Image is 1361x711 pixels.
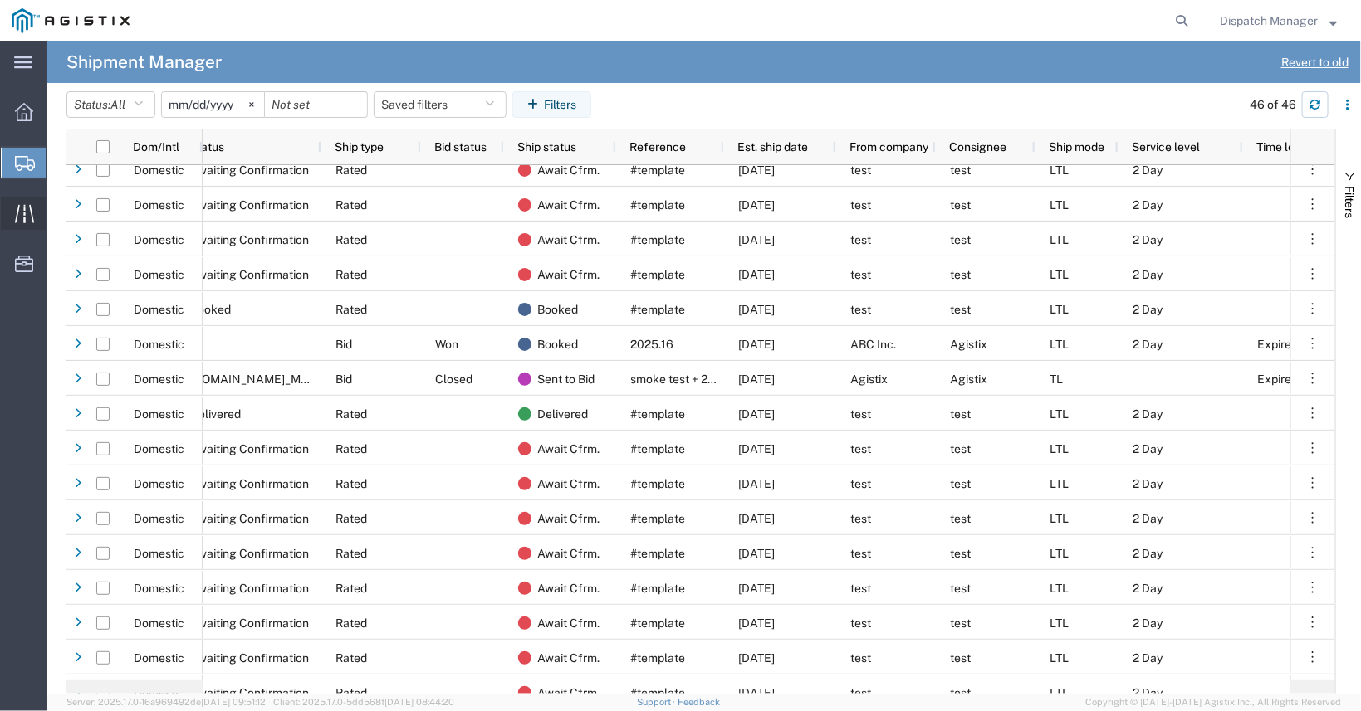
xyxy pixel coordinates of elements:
span: Domestic [134,268,184,281]
span: Await Cfrm. [537,187,600,222]
span: 08/04/2025 [738,373,775,386]
span: Ship status [517,140,576,153]
span: ABC Inc. [850,338,896,351]
span: Awaiting Confirmation [190,233,309,246]
span: Client: 2025.17.0-5dd568f [273,697,454,707]
input: Not set [162,92,264,117]
a: Feedback [678,697,720,707]
span: smoke test + 2025.16.0 [630,373,754,386]
span: LTL [1050,198,1069,212]
span: 07/28/2025 [738,651,775,665]
span: 2 Day [1133,616,1163,630]
span: test [950,233,971,246]
span: 2 Day [1133,338,1163,351]
span: #template [630,268,685,281]
span: Awaiting Confirmation [190,198,309,212]
span: Awaiting Confirmation [190,582,309,595]
span: 2 Day [1133,547,1163,560]
span: Awaiting Confirmation [190,512,309,525]
span: Domestic [134,338,184,351]
span: Awaiting Confirmation [190,163,309,177]
span: Domestic [134,442,184,455]
span: #template [630,547,685,560]
span: Copyright © [DATE]-[DATE] Agistix Inc., All Rights Reserved [1085,695,1341,709]
span: LTL [1050,233,1069,246]
span: 2 Day [1133,163,1163,177]
span: Rated [335,407,367,421]
button: Saved filters [374,91,507,118]
span: From company [849,140,928,153]
span: Domestic [134,198,184,212]
span: #template [630,582,685,595]
span: Domestic [134,407,184,421]
span: test [850,547,871,560]
span: LTL [1050,303,1069,316]
input: Not set [265,92,367,117]
span: LTL [1050,163,1069,177]
span: test [950,651,971,665]
span: Bid [335,373,352,386]
span: Bid [335,338,352,351]
span: 08/04/2025 [738,268,775,281]
span: test [850,651,871,665]
span: Filters [1343,186,1356,218]
span: 08/04/2025 [738,198,775,212]
span: Await Cfrm. [537,257,600,292]
span: LTL [1050,547,1069,560]
span: #template [630,442,685,455]
span: LTL [1050,407,1069,421]
span: 2 Day [1133,512,1163,525]
span: Await Cfrm. [537,640,600,675]
span: Agistix [950,338,987,351]
span: Await Cfrm. [537,571,600,606]
span: Est. ship date [737,140,808,153]
span: Domestic [134,163,184,177]
div: 46 of 46 [1250,96,1296,114]
span: Server: 2025.17.0-16a969492de [66,697,266,707]
img: logo [12,8,130,33]
span: Awaiting Confirmation [190,442,309,455]
span: Domestic [134,582,184,595]
span: #template [630,303,685,316]
button: Filters [512,91,591,118]
span: test [850,198,871,212]
span: #template [630,651,685,665]
span: Await Cfrm. [537,222,600,257]
span: test [950,268,971,281]
span: Sent to Bid [537,362,595,397]
span: test [950,442,971,455]
span: Rated [335,163,367,177]
span: test [850,477,871,490]
span: test [850,303,871,316]
span: 07/29/2025 [738,582,775,595]
span: Booked [537,327,578,362]
span: Ship type [335,140,384,153]
span: Domestic [134,233,184,246]
span: Delivered [190,407,241,421]
span: #template [630,198,685,212]
span: 2 Day [1133,477,1163,490]
span: Booked [537,292,578,327]
span: Domestic [134,651,184,665]
span: Awaiting Confirmation [190,477,309,490]
a: Revert to old [1281,56,1349,69]
span: Await Cfrm. [537,501,600,536]
span: test [950,582,971,595]
span: 08/04/2025 [738,303,775,316]
span: Await Cfrm. [537,153,600,187]
span: Reference [629,140,686,153]
span: Status [189,140,224,153]
span: 2 Day [1133,233,1163,246]
span: test [950,198,971,212]
span: 2 Day [1133,442,1163,455]
span: [DATE] 09:51:12 [201,697,266,707]
span: LTL [1050,616,1069,630]
span: 2 Day [1133,582,1163,595]
span: test [850,616,871,630]
span: test [950,303,971,316]
span: [DATE] 08:44:20 [384,697,454,707]
span: LTL [1050,512,1069,525]
span: Dom/Intl [133,140,179,153]
span: #template [630,512,685,525]
span: Rated [335,268,367,281]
